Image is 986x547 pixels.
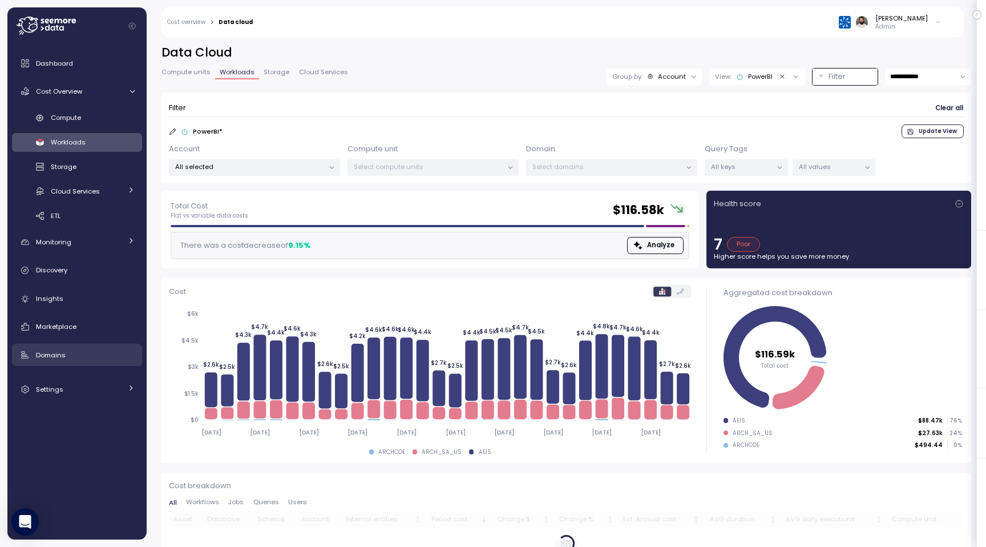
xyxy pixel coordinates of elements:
[431,359,447,367] tspan: $2.7k
[526,143,555,155] p: Domain
[915,441,943,449] p: $494.44
[299,429,319,436] tspan: [DATE]
[365,326,382,333] tspan: $4.6k
[736,72,773,81] div: PowerBI
[171,200,248,212] p: Total Cost
[220,69,254,75] span: Workloads
[948,441,961,449] p: 0 %
[36,294,63,303] span: Insights
[193,127,223,136] p: PowerBI *
[267,329,285,336] tspan: $4.4k
[647,238,674,253] span: Analyze
[12,344,142,367] a: Domains
[658,360,674,368] tspan: $2.7k
[299,69,348,75] span: Cloud Services
[12,315,142,338] a: Marketplace
[627,237,684,254] button: Analyze
[733,441,759,449] div: ARCHCOE
[593,323,610,330] tspan: $4.8k
[36,59,73,68] span: Dashboard
[288,240,310,251] div: 9.15 %
[422,448,462,456] div: ARCH_SA_US
[188,364,199,371] tspan: $3k
[658,72,686,81] div: Account
[284,325,301,332] tspan: $4.6k
[36,351,66,360] span: Domains
[733,417,745,425] div: AEIS
[381,325,398,333] tspan: $4.6k
[169,143,200,155] p: Account
[856,16,868,28] img: ACg8ocLskjvUhBDgxtSFCRx4ztb74ewwa1VrVEuDBD_Ho1mrTsQB-QE=s96-c
[333,363,349,370] tspan: $2.5k
[512,324,529,331] tspan: $4.7k
[463,329,480,336] tspan: $4.4k
[210,19,214,26] div: >
[169,500,177,506] span: All
[51,113,81,122] span: Compute
[733,429,773,437] div: ARCH_SA_US
[235,331,252,339] tspan: $4.3k
[839,16,851,28] img: 68790ce639d2d68da1992664.PNG
[711,162,772,171] p: All keys
[36,385,63,394] span: Settings
[169,102,186,114] p: Filter
[347,429,367,436] tspan: [DATE]
[219,363,235,371] tspan: $2.5k
[755,348,795,361] tspan: $116.59k
[12,378,142,401] a: Settings
[641,429,661,436] tspan: [DATE]
[51,138,86,147] span: Workloads
[494,429,514,436] tspan: [DATE]
[317,360,333,368] tspan: $2.6k
[612,72,642,81] p: Group by:
[705,143,747,155] p: Query Tags
[714,252,964,261] p: Higher score helps you save more money
[948,429,961,437] p: 24 %
[36,266,67,275] span: Discovery
[479,328,496,335] tspan: $4.5k
[36,322,76,331] span: Marketplace
[181,337,199,344] tspan: $4.5k
[354,162,503,171] p: Select compute units
[171,212,248,220] p: Flat vs variable data costs
[187,311,199,318] tspan: $6k
[875,14,928,23] div: [PERSON_NAME]
[12,182,142,200] a: Cloud Services
[948,417,961,425] p: 76 %
[813,69,878,85] button: Filter
[829,71,846,82] p: Filter
[264,69,289,75] span: Storage
[250,429,270,436] tspan: [DATE]
[251,323,268,331] tspan: $4.7k
[36,238,71,247] span: Monitoring
[300,331,317,338] tspan: $4.3k
[161,69,211,75] span: Compute units
[727,237,761,252] div: Poor
[576,329,594,337] tspan: $4.4k
[12,158,142,176] a: Storage
[12,231,142,254] a: Monitoring
[919,125,957,138] span: Update View
[397,429,417,436] tspan: [DATE]
[11,508,39,536] div: Open Intercom Messenger
[161,45,971,61] h2: Data Cloud
[169,480,964,492] p: Cost breakdown
[918,417,943,425] p: $88.47k
[445,429,465,436] tspan: [DATE]
[12,108,142,127] a: Compute
[186,499,219,505] span: Workflows
[543,429,563,436] tspan: [DATE]
[592,429,612,436] tspan: [DATE]
[51,187,100,196] span: Cloud Services
[935,100,964,116] button: Clear all
[169,286,186,297] p: Cost
[398,326,415,333] tspan: $4.6k
[761,362,789,369] tspan: Total cost
[714,237,722,252] p: 7
[675,362,691,369] tspan: $2.6k
[184,390,199,397] tspan: $1.5k
[902,124,964,138] button: Update View
[288,499,307,505] span: Users
[12,133,142,152] a: Workloads
[51,162,76,171] span: Storage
